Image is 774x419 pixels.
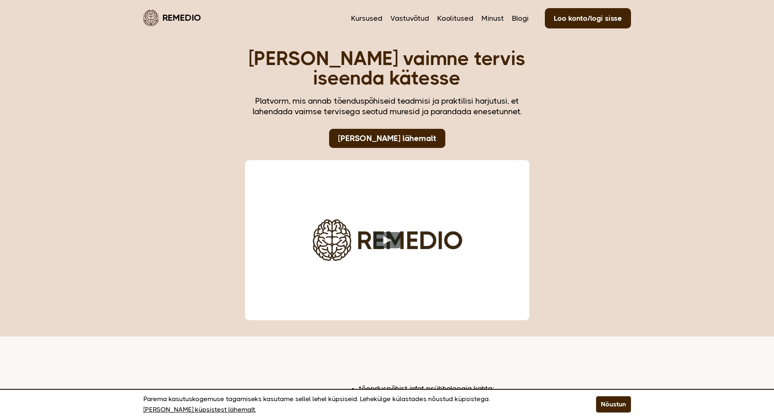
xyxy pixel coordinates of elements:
[143,394,576,415] p: Parema kasutuskogemuse tagamiseks kasutame sellel lehel küpsiseid. Lehekülge külastades nõustud k...
[359,383,631,394] li: tõenduspõhist infot psühholoogia kohta;
[437,13,473,24] a: Koolitused
[245,49,529,88] h1: [PERSON_NAME] vaimne tervis iseenda kätesse
[596,396,631,412] button: Nõustun
[374,232,400,248] button: Play video
[351,13,382,24] a: Kursused
[512,13,529,24] a: Blogi
[245,96,529,117] div: Platvorm, mis annab tõenduspõhiseid teadmisi ja praktilisi harjutusi, et lahendada vaimse tervise...
[481,13,504,24] a: Minust
[545,8,631,28] a: Loo konto/logi sisse
[390,13,429,24] a: Vastuvõtud
[143,404,256,415] a: [PERSON_NAME] küpsistest lähemalt.
[143,8,201,27] a: Remedio
[329,129,445,148] a: [PERSON_NAME] lähemalt
[143,10,158,26] img: Remedio logo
